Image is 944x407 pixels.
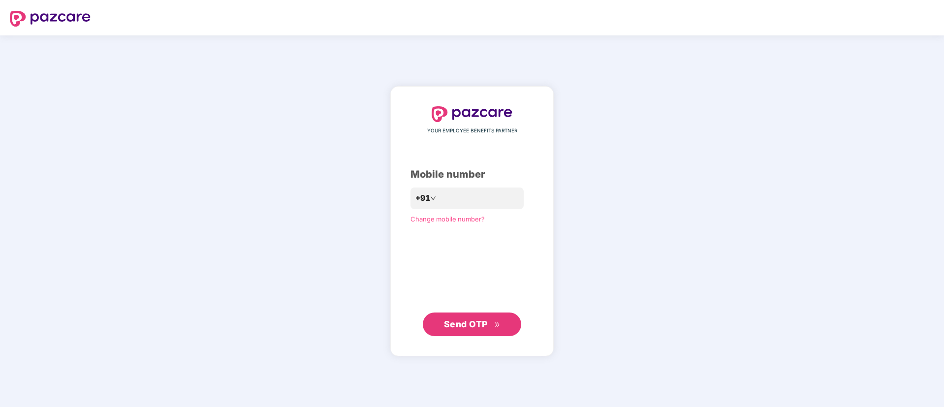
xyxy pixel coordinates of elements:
[415,192,430,204] span: +91
[410,215,485,223] a: Change mobile number?
[410,167,534,182] div: Mobile number
[444,319,488,329] span: Send OTP
[423,313,521,336] button: Send OTPdouble-right
[432,106,512,122] img: logo
[494,322,501,328] span: double-right
[10,11,91,27] img: logo
[427,127,517,135] span: YOUR EMPLOYEE BENEFITS PARTNER
[430,195,436,201] span: down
